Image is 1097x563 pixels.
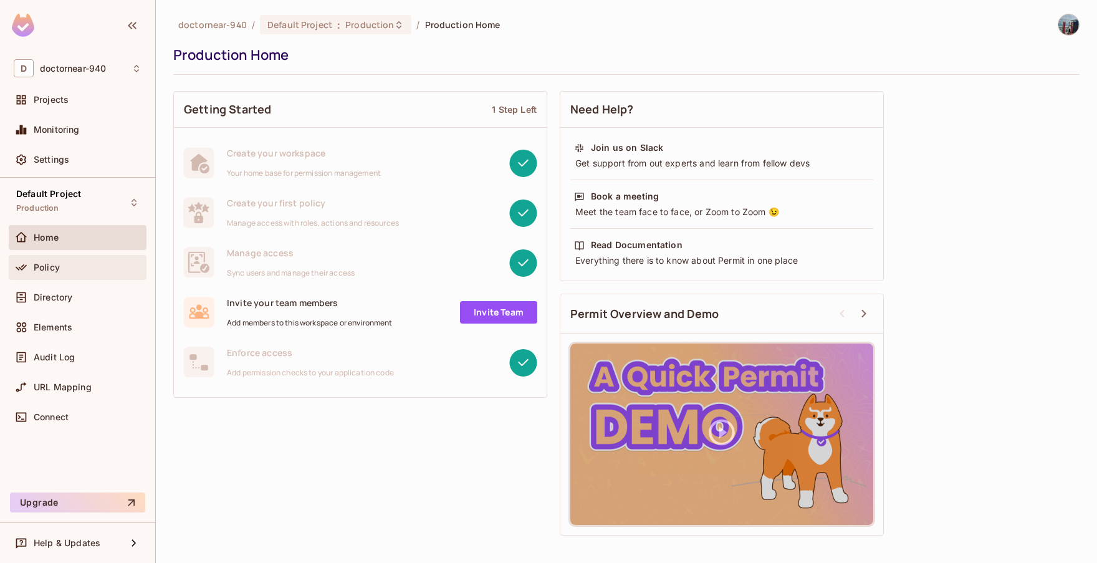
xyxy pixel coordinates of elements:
[34,538,100,548] span: Help & Updates
[34,322,72,332] span: Elements
[34,95,69,105] span: Projects
[227,247,355,259] span: Manage access
[252,19,255,31] li: /
[178,19,247,31] span: the active workspace
[591,239,683,251] div: Read Documentation
[14,59,34,77] span: D
[34,233,59,243] span: Home
[227,318,393,328] span: Add members to this workspace or environment
[574,206,869,218] div: Meet the team face to face, or Zoom to Zoom 😉
[227,147,381,159] span: Create your workspace
[227,268,355,278] span: Sync users and manage their access
[227,168,381,178] span: Your home base for permission management
[574,254,869,267] div: Everything there is to know about Permit in one place
[591,142,663,154] div: Join us on Slack
[337,20,341,30] span: :
[227,347,394,358] span: Enforce access
[267,19,332,31] span: Default Project
[227,368,394,378] span: Add permission checks to your application code
[173,46,1073,64] div: Production Home
[34,412,69,422] span: Connect
[425,19,501,31] span: Production Home
[34,382,92,392] span: URL Mapping
[574,157,869,170] div: Get support from out experts and learn from fellow devs
[34,125,80,135] span: Monitoring
[1058,14,1079,35] img: Genbold Gansukh
[460,301,537,324] a: Invite Team
[591,190,659,203] div: Book a meeting
[34,262,60,272] span: Policy
[570,306,719,322] span: Permit Overview and Demo
[40,64,106,74] span: Workspace: doctornear-940
[16,189,81,199] span: Default Project
[184,102,271,117] span: Getting Started
[345,19,394,31] span: Production
[416,19,419,31] li: /
[34,155,69,165] span: Settings
[16,203,59,213] span: Production
[227,297,393,309] span: Invite your team members
[12,14,34,37] img: SReyMgAAAABJRU5ErkJggg==
[227,218,399,228] span: Manage access with roles, actions and resources
[570,102,634,117] span: Need Help?
[34,292,72,302] span: Directory
[10,493,145,512] button: Upgrade
[492,103,537,115] div: 1 Step Left
[227,197,399,209] span: Create your first policy
[34,352,75,362] span: Audit Log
